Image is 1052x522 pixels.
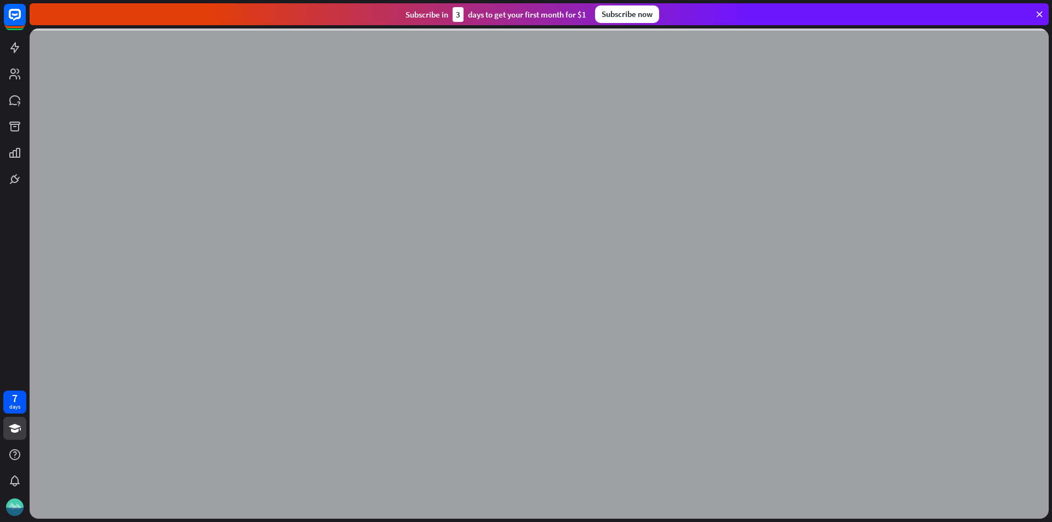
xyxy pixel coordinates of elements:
[9,403,20,411] div: days
[453,7,464,22] div: 3
[405,7,586,22] div: Subscribe in days to get your first month for $1
[3,391,26,414] a: 7 days
[12,393,18,403] div: 7
[595,5,659,23] div: Subscribe now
